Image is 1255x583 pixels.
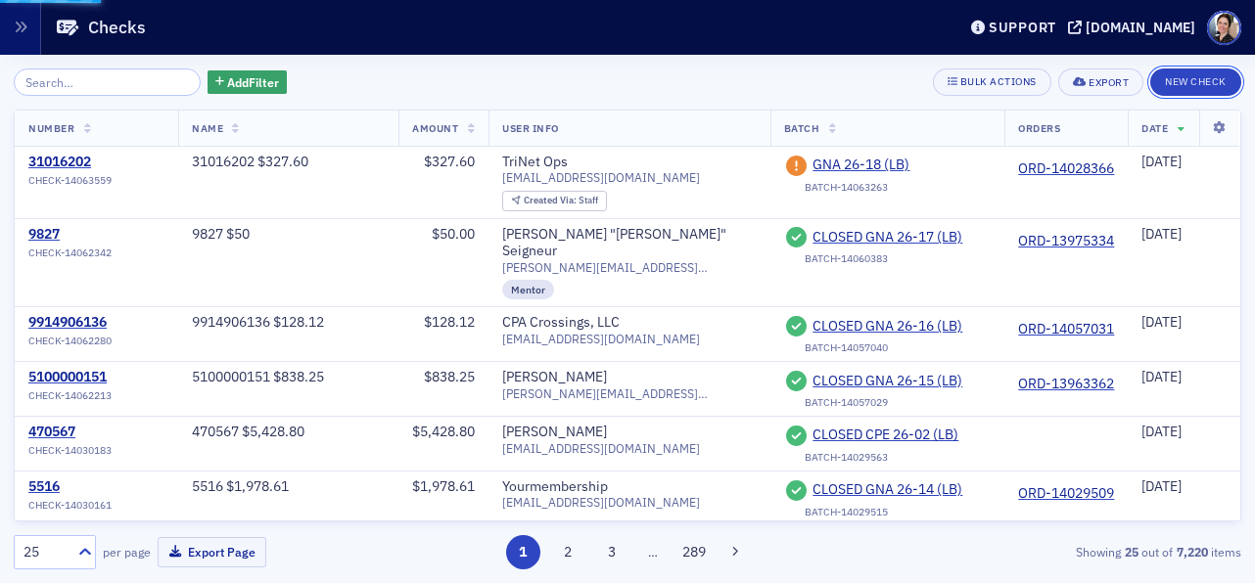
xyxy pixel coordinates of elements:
[1173,543,1211,561] strong: 7,220
[28,389,112,402] span: CHECK-14062213
[208,70,288,95] button: AddFilter
[412,121,458,135] span: Amount
[502,424,607,441] a: [PERSON_NAME]
[524,194,579,206] span: Created Via :
[412,423,475,440] span: $5,428.80
[28,478,112,496] a: 5516
[1089,77,1129,88] div: Export
[1141,477,1182,495] span: [DATE]
[813,157,991,174] a: GNA 26-18 (LB)
[28,499,112,512] span: CHECK-14030161
[1207,11,1241,45] span: Profile
[1141,423,1182,440] span: [DATE]
[103,543,151,561] label: per page
[813,229,991,247] a: CLOSED GNA 26-17 (LB)
[1018,321,1114,338] a: ORD-14057031
[1141,313,1182,331] span: [DATE]
[784,121,820,135] span: Batch
[1018,485,1114,503] a: ORD-14029509
[1018,376,1114,393] a: ORD-13963362
[192,226,385,244] div: 9827 $50
[805,341,888,354] div: BATCH-14057040
[28,174,112,187] span: CHECK-14063559
[227,73,279,91] span: Add Filter
[1121,543,1141,561] strong: 25
[502,280,554,299] div: Mentor
[158,537,266,567] button: Export Page
[28,335,112,347] span: CHECK-14062280
[502,154,568,171] a: TriNet Ops
[813,318,991,336] a: CLOSED GNA 26-16 (LB)
[192,478,385,496] div: 5516 $1,978.61
[28,369,112,386] a: 5100000151
[502,260,756,275] span: [PERSON_NAME][EMAIL_ADDRESS][DOMAIN_NAME]
[1141,225,1182,243] span: [DATE]
[933,68,1051,96] button: Bulk Actions
[502,170,700,185] span: [EMAIL_ADDRESS][DOMAIN_NAME]
[502,121,559,135] span: User Info
[1150,71,1241,89] a: New Check
[192,154,385,171] div: 31016202 $327.60
[502,478,608,496] div: Yourmembership
[1086,19,1195,36] div: [DOMAIN_NAME]
[813,426,991,444] a: CLOSED CPE 26-02 (LB)
[805,252,888,265] div: BATCH-14060383
[502,226,756,260] a: [PERSON_NAME] "[PERSON_NAME]" Seigneur
[595,535,629,569] button: 3
[524,196,598,206] div: Staff
[1018,160,1114,178] a: ORD-14028366
[28,121,74,135] span: Number
[502,314,620,332] div: CPA Crossings, LLC
[1141,153,1182,170] span: [DATE]
[502,441,700,456] span: [EMAIL_ADDRESS][DOMAIN_NAME]
[28,444,112,457] span: CHECK-14030183
[805,506,888,518] div: BATCH-14029515
[813,373,991,390] a: CLOSED GNA 26-15 (LB)
[506,535,540,569] button: 1
[960,76,1037,87] div: Bulk Actions
[846,543,1241,561] div: Showing out of items
[502,386,756,401] span: [PERSON_NAME][EMAIL_ADDRESS][PERSON_NAME][DOMAIN_NAME]
[1068,21,1202,34] button: [DOMAIN_NAME]
[805,451,888,464] div: BATCH-14029563
[1150,68,1241,96] button: New Check
[28,314,112,332] a: 9914906136
[14,68,201,96] input: Search…
[502,332,700,346] span: [EMAIL_ADDRESS][DOMAIN_NAME]
[502,369,607,386] a: [PERSON_NAME]
[502,191,607,211] div: Created Via: Staff
[1058,68,1143,96] button: Export
[28,226,112,244] a: 9827
[88,16,146,39] h1: Checks
[813,481,991,499] span: CLOSED GNA 26-14 (LB)
[192,121,223,135] span: Name
[677,535,712,569] button: 289
[192,369,385,386] div: 5100000151 $838.25
[192,424,385,441] div: 470567 $5,428.80
[23,542,67,562] div: 25
[805,181,888,194] div: BATCH-14063263
[28,154,112,171] a: 31016202
[28,424,112,441] a: 470567
[989,19,1056,36] div: Support
[1018,233,1114,250] a: ORD-13975334
[424,153,475,170] span: $327.60
[550,535,584,569] button: 2
[432,225,475,243] span: $50.00
[502,495,700,510] span: [EMAIL_ADDRESS][DOMAIN_NAME]
[1141,121,1168,135] span: Date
